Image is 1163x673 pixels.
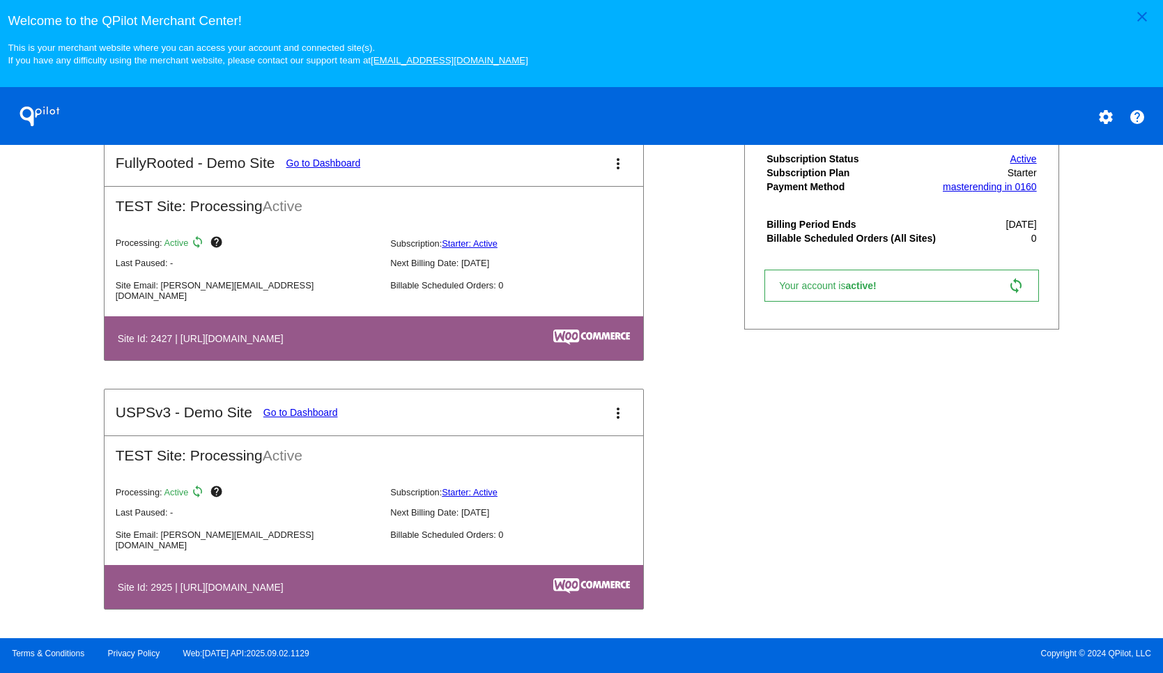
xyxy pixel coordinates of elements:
[12,649,84,658] a: Terms & Conditions
[610,155,626,172] mat-icon: more_vert
[610,405,626,421] mat-icon: more_vert
[766,167,939,179] th: Subscription Plan
[183,649,309,658] a: Web:[DATE] API:2025.09.02.1129
[371,55,528,65] a: [EMAIL_ADDRESS][DOMAIN_NAME]
[779,280,891,291] span: Your account is
[263,407,338,418] a: Go to Dashboard
[263,198,302,214] span: Active
[210,235,226,252] mat-icon: help
[943,181,1037,192] a: masterending in 0160
[210,485,226,502] mat-icon: help
[553,330,630,345] img: c53aa0e5-ae75-48aa-9bee-956650975ee5
[766,180,939,193] th: Payment Method
[390,238,654,249] p: Subscription:
[12,102,68,130] h1: QPilot
[943,181,973,192] span: master
[553,578,630,594] img: c53aa0e5-ae75-48aa-9bee-956650975ee5
[191,235,208,252] mat-icon: sync
[1008,277,1024,294] mat-icon: sync
[390,507,654,518] p: Next Billing Date: [DATE]
[191,485,208,502] mat-icon: sync
[442,238,498,249] a: Starter: Active
[108,649,160,658] a: Privacy Policy
[116,529,379,550] p: Site Email: [PERSON_NAME][EMAIL_ADDRESS][DOMAIN_NAME]
[766,232,939,245] th: Billable Scheduled Orders (All Sites)
[164,487,189,497] span: Active
[118,582,291,593] h4: Site Id: 2925 | [URL][DOMAIN_NAME]
[1129,109,1146,125] mat-icon: help
[766,153,939,165] th: Subscription Status
[8,42,527,65] small: This is your merchant website where you can access your account and connected site(s). If you hav...
[116,280,379,301] p: Site Email: [PERSON_NAME][EMAIL_ADDRESS][DOMAIN_NAME]
[105,436,643,464] h2: TEST Site: Processing
[116,404,252,421] h2: USPSv3 - Demo Site
[1097,109,1114,125] mat-icon: settings
[594,649,1151,658] span: Copyright © 2024 QPilot, LLC
[1031,233,1037,244] span: 0
[390,258,654,268] p: Next Billing Date: [DATE]
[390,280,654,291] p: Billable Scheduled Orders: 0
[390,487,654,497] p: Subscription:
[766,218,939,231] th: Billing Period Ends
[286,157,361,169] a: Go to Dashboard
[1010,153,1037,164] a: Active
[845,280,883,291] span: active!
[390,529,654,540] p: Billable Scheduled Orders: 0
[1006,219,1037,230] span: [DATE]
[1134,8,1150,25] mat-icon: close
[442,487,498,497] a: Starter: Active
[1008,167,1037,178] span: Starter
[8,13,1155,29] h3: Welcome to the QPilot Merchant Center!
[764,270,1038,302] a: Your account isactive! sync
[116,258,379,268] p: Last Paused: -
[116,485,379,502] p: Processing:
[116,155,275,171] h2: FullyRooted - Demo Site
[118,333,291,344] h4: Site Id: 2427 | [URL][DOMAIN_NAME]
[116,235,379,252] p: Processing:
[105,187,643,215] h2: TEST Site: Processing
[263,447,302,463] span: Active
[116,507,379,518] p: Last Paused: -
[164,238,189,249] span: Active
